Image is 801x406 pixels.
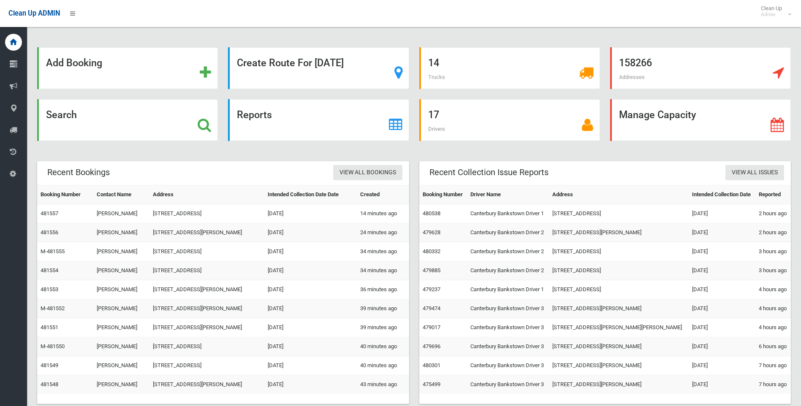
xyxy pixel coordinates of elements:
[41,229,58,235] a: 481556
[619,109,696,121] strong: Manage Capacity
[46,109,77,121] strong: Search
[423,343,440,349] a: 479696
[689,375,756,394] td: [DATE]
[755,223,791,242] td: 2 hours ago
[423,324,440,330] a: 479017
[41,343,65,349] a: M-481550
[149,299,264,318] td: [STREET_ADDRESS][PERSON_NAME]
[41,305,65,311] a: M-481552
[357,356,409,375] td: 40 minutes ago
[467,261,549,280] td: Canterbury Bankstown Driver 2
[755,280,791,299] td: 4 hours ago
[755,318,791,337] td: 4 hours ago
[549,261,688,280] td: [STREET_ADDRESS]
[549,337,688,356] td: [STREET_ADDRESS][PERSON_NAME]
[467,242,549,261] td: Canterbury Bankstown Driver 2
[149,337,264,356] td: [STREET_ADDRESS]
[149,280,264,299] td: [STREET_ADDRESS][PERSON_NAME]
[41,248,65,254] a: M-481555
[549,223,688,242] td: [STREET_ADDRESS][PERSON_NAME]
[689,185,756,204] th: Intended Collection Date
[149,356,264,375] td: [STREET_ADDRESS]
[93,185,150,204] th: Contact Name
[689,242,756,261] td: [DATE]
[755,242,791,261] td: 3 hours ago
[549,318,688,337] td: [STREET_ADDRESS][PERSON_NAME][PERSON_NAME]
[264,356,357,375] td: [DATE]
[428,57,439,69] strong: 14
[419,164,559,181] header: Recent Collection Issue Reports
[93,337,150,356] td: [PERSON_NAME]
[264,223,357,242] td: [DATE]
[93,280,150,299] td: [PERSON_NAME]
[93,375,150,394] td: [PERSON_NAME]
[357,261,409,280] td: 34 minutes ago
[549,356,688,375] td: [STREET_ADDRESS][PERSON_NAME]
[755,185,791,204] th: Reported
[93,223,150,242] td: [PERSON_NAME]
[264,280,357,299] td: [DATE]
[93,318,150,337] td: [PERSON_NAME]
[93,299,150,318] td: [PERSON_NAME]
[610,99,791,141] a: Manage Capacity
[228,47,409,89] a: Create Route For [DATE]
[549,242,688,261] td: [STREET_ADDRESS]
[41,286,58,292] a: 481553
[41,362,58,368] a: 481549
[423,286,440,292] a: 479237
[41,324,58,330] a: 481551
[41,210,58,217] a: 481557
[757,5,790,18] span: Clean Up
[423,210,440,217] a: 480538
[357,280,409,299] td: 36 minutes ago
[689,280,756,299] td: [DATE]
[264,299,357,318] td: [DATE]
[46,57,102,69] strong: Add Booking
[423,305,440,311] a: 479474
[357,337,409,356] td: 40 minutes ago
[689,337,756,356] td: [DATE]
[93,356,150,375] td: [PERSON_NAME]
[423,362,440,368] a: 480301
[689,356,756,375] td: [DATE]
[428,109,439,121] strong: 17
[689,299,756,318] td: [DATE]
[357,299,409,318] td: 39 minutes ago
[149,375,264,394] td: [STREET_ADDRESS][PERSON_NAME]
[357,375,409,394] td: 43 minutes ago
[619,74,645,80] span: Addresses
[149,204,264,223] td: [STREET_ADDRESS]
[419,185,467,204] th: Booking Number
[549,280,688,299] td: [STREET_ADDRESS]
[149,318,264,337] td: [STREET_ADDRESS][PERSON_NAME]
[37,164,120,181] header: Recent Bookings
[755,375,791,394] td: 7 hours ago
[264,318,357,337] td: [DATE]
[423,381,440,387] a: 475499
[467,280,549,299] td: Canterbury Bankstown Driver 1
[423,248,440,254] a: 480332
[237,57,344,69] strong: Create Route For [DATE]
[228,99,409,141] a: Reports
[419,99,600,141] a: 17 Drivers
[264,337,357,356] td: [DATE]
[467,299,549,318] td: Canterbury Bankstown Driver 3
[467,375,549,394] td: Canterbury Bankstown Driver 3
[761,11,782,18] small: Admin
[689,261,756,280] td: [DATE]
[357,223,409,242] td: 24 minutes ago
[423,229,440,235] a: 479628
[467,223,549,242] td: Canterbury Bankstown Driver 2
[755,337,791,356] td: 6 hours ago
[93,204,150,223] td: [PERSON_NAME]
[428,74,445,80] span: Trucks
[41,381,58,387] a: 481548
[549,185,688,204] th: Address
[467,337,549,356] td: Canterbury Bankstown Driver 3
[357,204,409,223] td: 14 minutes ago
[689,204,756,223] td: [DATE]
[37,99,218,141] a: Search
[610,47,791,89] a: 158266 Addresses
[149,261,264,280] td: [STREET_ADDRESS]
[755,356,791,375] td: 7 hours ago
